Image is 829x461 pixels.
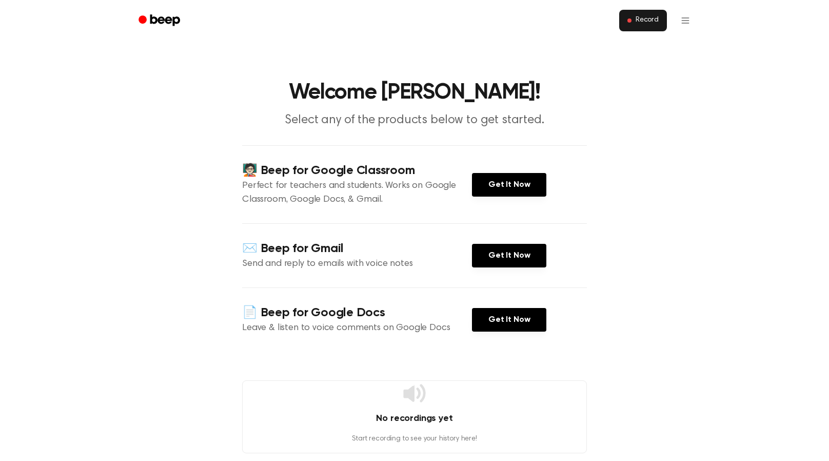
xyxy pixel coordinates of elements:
p: Send and reply to emails with voice notes [242,257,472,271]
h4: 📄 Beep for Google Docs [242,304,472,321]
h4: 🧑🏻‍🏫 Beep for Google Classroom [242,162,472,179]
p: Perfect for teachers and students. Works on Google Classroom, Google Docs, & Gmail. [242,179,472,207]
p: Start recording to see your history here! [243,434,586,445]
h4: No recordings yet [243,412,586,426]
a: Get It Now [472,308,546,332]
button: Open menu [673,8,698,33]
p: Select any of the products below to get started. [218,112,611,129]
a: Beep [131,11,189,31]
h1: Welcome [PERSON_NAME]! [152,82,677,104]
a: Get It Now [472,173,546,197]
span: Record [636,16,659,25]
a: Get It Now [472,244,546,267]
button: Record [619,10,667,31]
p: Leave & listen to voice comments on Google Docs [242,321,472,335]
h4: ✉️ Beep for Gmail [242,240,472,257]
